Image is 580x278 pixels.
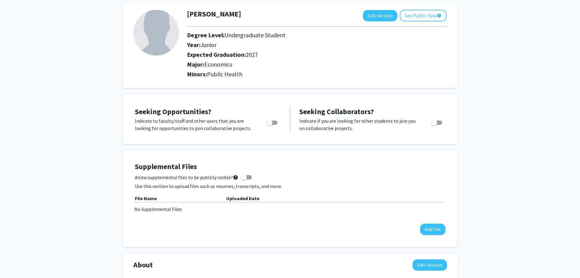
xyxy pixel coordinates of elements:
span: Seeking Opportunities? [135,107,211,116]
p: Indicate if you are looking for other students to join you on collaborative projects. [299,117,420,132]
mat-icon: help [233,174,238,181]
button: Add File [420,224,445,235]
span: About [133,259,153,270]
span: Seeking Collaborators? [299,107,374,116]
h2: Major: [187,61,447,68]
div: No Supplemental Files [134,205,446,213]
img: Profile Picture [133,10,179,56]
button: Edit About [413,259,447,271]
span: Economics [204,60,232,68]
p: Use this section to upload files such as resumes, transcripts, and more. [135,182,445,190]
span: Undergraduate Student [224,31,286,39]
mat-icon: help [437,12,441,19]
span: Junior [201,41,216,49]
div: Toggle [429,117,445,126]
span: Public Health [207,70,242,78]
span: Allow supplemental files to be publicly visible? [135,174,238,181]
span: 2027 [246,51,258,58]
iframe: Chat [5,251,26,273]
h2: Year: [187,41,404,49]
div: Toggle [264,117,281,126]
h4: Supplemental Files [135,162,445,171]
h2: Expected Graduation: [187,51,404,58]
button: See Public View [400,10,447,21]
h2: Minors: [187,70,447,78]
h1: [PERSON_NAME] [187,10,241,19]
b: File Name [135,195,157,201]
h2: Degree Level: [187,31,404,39]
b: Uploaded Date [226,195,259,201]
button: Edit Section [363,10,397,21]
p: Indicate to faculty/staff and other users that you are looking for opportunities to join collabor... [135,117,255,132]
